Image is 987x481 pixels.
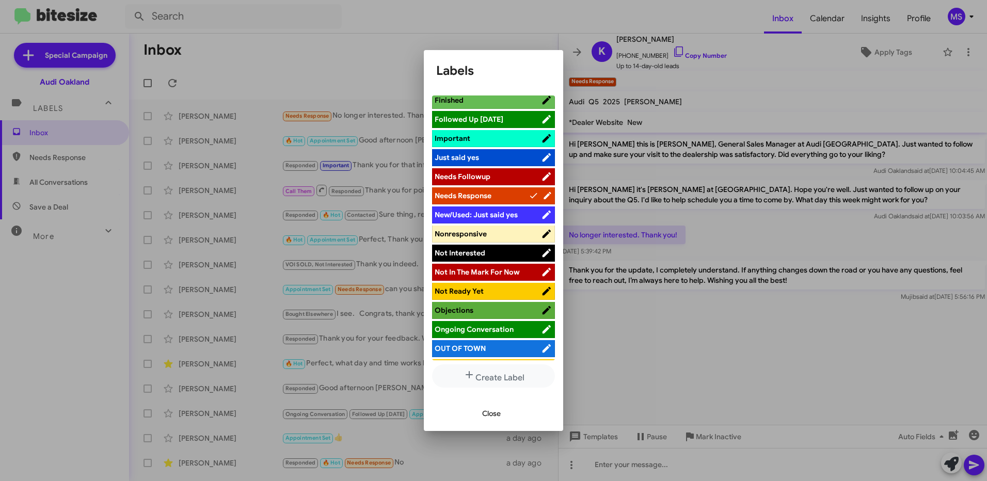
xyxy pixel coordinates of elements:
span: Objections [435,306,473,315]
button: Close [474,404,509,423]
span: Ongoing Conversation [435,325,514,334]
span: Needs Response [435,191,491,200]
span: Just said yes [435,153,479,162]
span: Not Ready Yet [435,286,484,296]
span: Finished [435,95,464,105]
span: Followed Up [DATE] [435,115,503,124]
button: Create Label [432,364,555,388]
span: Close [482,404,501,423]
span: OUT OF TOWN [435,344,486,353]
span: Needs Followup [435,172,490,181]
span: Important [435,134,470,143]
span: Nonresponsive [435,229,487,238]
span: Not Interested [435,248,485,258]
span: Not In The Mark For Now [435,267,520,277]
h1: Labels [436,62,551,79]
span: New/Used: Just said yes [435,210,518,219]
